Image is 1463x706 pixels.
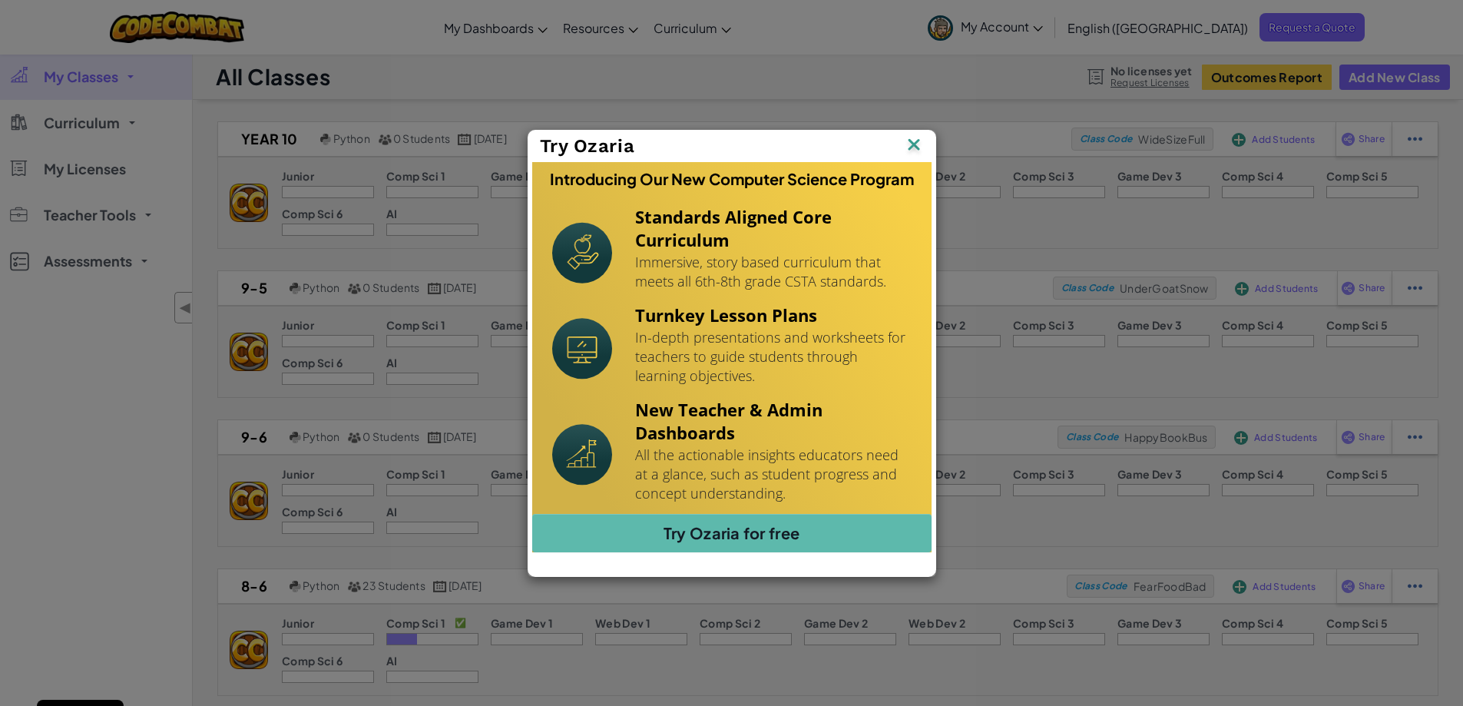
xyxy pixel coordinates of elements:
p: All the actionable insights educators need at a glance, such as student progress and concept unde... [635,446,912,503]
img: Icon_StandardsAlignment.svg [552,222,612,283]
p: Immersive, story based curriculum that meets all 6th-8th grade CSTA standards. [635,253,912,291]
img: Icon_Turnkey.svg [552,318,612,380]
h4: Standards Aligned Core Curriculum [635,205,912,251]
span: Try Ozaria [540,135,635,157]
h4: New Teacher & Admin Dashboards [635,398,912,444]
img: IconClose.svg [904,134,924,157]
h4: Turnkey Lesson Plans [635,303,912,326]
a: Try Ozaria for free [532,514,932,552]
h3: Introducing Our New Computer Science Program [550,170,914,188]
img: Icon_NewTeacherDashboard.svg [552,424,612,486]
p: In-depth presentations and worksheets for teachers to guide students through learning objectives. [635,328,912,386]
